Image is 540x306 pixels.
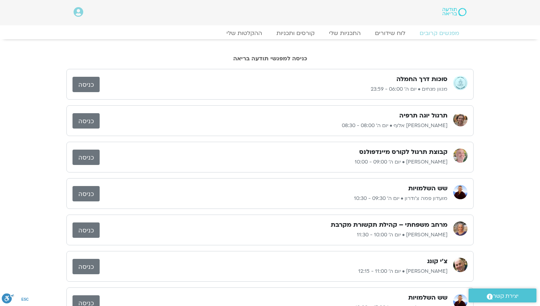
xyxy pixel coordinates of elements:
[399,111,447,120] h3: תרגול יוגה תרפיה
[453,76,467,90] img: מגוון מנחים
[74,30,466,37] nav: Menu
[368,30,412,37] a: לוח שידורים
[453,149,467,163] img: רון אלון
[100,194,447,203] p: מועדון פמה צ'ודרון • יום ה׳ 09:30 - 10:30
[66,55,474,62] h2: כניסה למפגשי תודעה בריאה
[412,30,466,37] a: מפגשים קרובים
[100,231,447,239] p: [PERSON_NAME] • יום ה׳ 10:00 - 11:30
[469,289,536,302] a: יצירת קשר
[427,257,447,266] h3: צ'י קונג
[359,148,447,156] h3: קבוצת תרגול לקורס מיינדפולנס
[331,221,447,229] h3: מרחב משפחתי – קהילת תקשורת מקרבת
[72,222,100,238] a: כניסה
[72,77,100,92] a: כניסה
[453,221,467,236] img: שגית רוסו יצחקי
[219,30,269,37] a: ההקלטות שלי
[408,294,447,302] h3: שש השלמויות
[453,258,467,272] img: אריאל מירוז
[493,291,519,301] span: יצירת קשר
[408,184,447,193] h3: שש השלמויות
[100,267,447,276] p: [PERSON_NAME] • יום ה׳ 11:00 - 12:15
[100,121,447,130] p: [PERSON_NAME] אלוף • יום ה׳ 08:00 - 08:30
[72,186,100,201] a: כניסה
[100,158,447,166] p: [PERSON_NAME] • יום ה׳ 09:00 - 10:00
[100,85,447,94] p: מגוון מנחים • יום ה׳ 06:00 - 23:59
[269,30,322,37] a: קורסים ותכניות
[72,113,100,129] a: כניסה
[453,112,467,126] img: קרן בן אור אלוף
[72,150,100,165] a: כניסה
[322,30,368,37] a: התכניות שלי
[72,259,100,274] a: כניסה
[396,75,447,84] h3: סוכות דרך החמלה
[453,185,467,199] img: מועדון פמה צ'ודרון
